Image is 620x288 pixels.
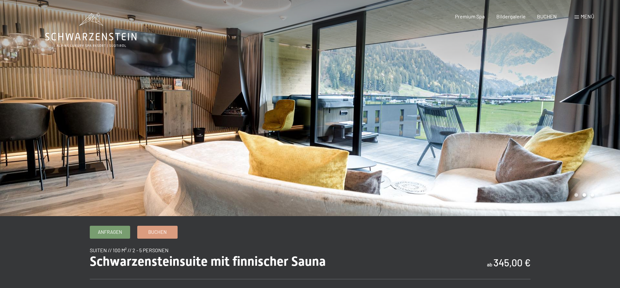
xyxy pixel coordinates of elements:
b: 345,00 € [493,257,531,268]
a: Premium Spa [455,13,485,19]
a: Buchen [138,226,177,238]
a: BUCHEN [537,13,557,19]
span: ab [487,261,492,267]
a: Bildergalerie [496,13,526,19]
a: Anfragen [90,226,130,238]
span: Anfragen [98,229,122,235]
span: Menü [581,13,594,19]
span: Schwarzensteinsuite mit finnischer Sauna [90,254,326,269]
span: Suiten // 100 m² // 2 - 5 Personen [90,247,169,253]
span: Buchen [148,229,167,235]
